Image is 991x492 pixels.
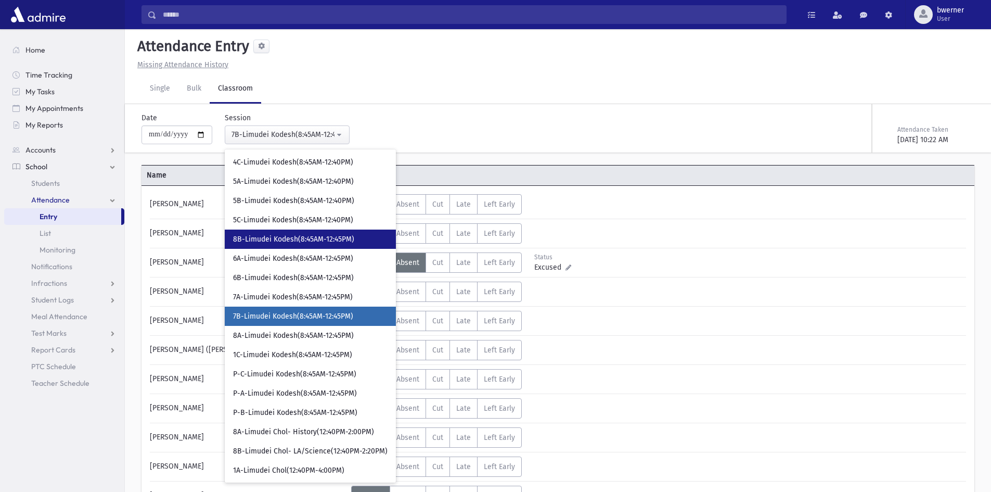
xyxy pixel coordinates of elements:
[31,179,60,188] span: Students
[351,340,522,360] div: AttTypes
[233,311,353,322] span: 7B-Limudei Kodesh(8:45AM-12:45PM)
[31,312,87,321] span: Meal Attendance
[4,258,124,275] a: Notifications
[534,262,565,273] span: Excused
[4,242,124,258] a: Monitoring
[31,379,89,388] span: Teacher Schedule
[484,200,515,209] span: Left Early
[233,215,353,225] span: 5C-Limudei Kodesh(8:45AM-12:40PM)
[233,157,353,168] span: 4C-Limudei Kodesh(8:45AM-12:40PM)
[351,194,522,215] div: AttTypes
[145,427,351,448] div: [PERSON_NAME]
[4,308,124,325] a: Meal Attendance
[484,375,515,384] span: Left Early
[40,229,51,238] span: List
[233,446,388,457] span: 8B-Limudei Chol- LA/Science(12:40PM-2:20PM)
[484,229,515,238] span: Left Early
[432,200,443,209] span: Cut
[4,292,124,308] a: Student Logs
[40,212,57,221] span: Entry
[25,104,83,113] span: My Appointments
[456,258,471,267] span: Late
[396,317,419,325] span: Absent
[4,117,124,133] a: My Reports
[484,404,515,413] span: Left Early
[456,404,471,413] span: Late
[350,170,558,181] span: Attendance
[351,369,522,389] div: AttTypes
[233,427,374,437] span: 8A-Limudei Chol- History(12:40PM-2:00PM)
[4,83,124,100] a: My Tasks
[351,398,522,419] div: AttTypes
[225,125,350,144] button: 7B-Limudei Kodesh(8:45AM-12:45PM)
[233,254,353,264] span: 6A-Limudei Kodesh(8:45AM-12:45PM)
[31,295,74,305] span: Student Logs
[351,282,522,302] div: AttTypes
[233,465,344,476] span: 1A-Limudei Chol(12:40PM-4:00PM)
[484,462,515,471] span: Left Early
[25,87,55,96] span: My Tasks
[396,462,419,471] span: Absent
[233,176,354,187] span: 5A-Limudei Kodesh(8:45AM-12:40PM)
[432,346,443,355] span: Cut
[351,223,522,244] div: AttTypes
[4,342,124,358] a: Report Cards
[4,192,124,208] a: Attendance
[25,162,47,171] span: School
[396,404,419,413] span: Absent
[897,134,972,145] div: [DATE] 10:22 AM
[233,196,354,206] span: 5B-Limudei Kodesh(8:45AM-12:40PM)
[456,346,471,355] span: Late
[25,70,72,80] span: Time Tracking
[351,311,522,331] div: AttTypes
[4,208,121,225] a: Entry
[141,74,178,104] a: Single
[456,462,471,471] span: Late
[141,170,350,181] span: Name
[456,287,471,296] span: Late
[534,253,581,262] div: Status
[141,112,157,123] label: Date
[4,375,124,392] a: Teacher Schedule
[233,369,356,380] span: P-C-Limudei Kodesh(8:45AM-12:45PM)
[4,67,124,83] a: Time Tracking
[484,433,515,442] span: Left Early
[484,317,515,325] span: Left Early
[4,142,124,158] a: Accounts
[231,129,334,140] div: 7B-Limudei Kodesh(8:45AM-12:45PM)
[25,120,63,130] span: My Reports
[233,292,353,302] span: 7A-Limudei Kodesh(8:45AM-12:45PM)
[456,229,471,238] span: Late
[145,457,351,477] div: [PERSON_NAME]
[145,223,351,244] div: [PERSON_NAME]
[396,258,419,267] span: Absent
[484,346,515,355] span: Left Early
[432,258,443,267] span: Cut
[145,398,351,419] div: [PERSON_NAME]
[456,200,471,209] span: Late
[31,279,67,288] span: Infractions
[178,74,210,104] a: Bulk
[233,408,357,418] span: P-B-Limudei Kodesh(8:45AM-12:45PM)
[25,145,56,155] span: Accounts
[4,100,124,117] a: My Appointments
[4,175,124,192] a: Students
[937,15,964,23] span: User
[40,245,75,255] span: Monitoring
[145,340,351,360] div: [PERSON_NAME] ([PERSON_NAME])
[233,350,352,360] span: 1C-Limudei Kodesh(8:45AM-12:45PM)
[210,74,261,104] a: Classroom
[233,388,357,399] span: P-A-Limudei Kodesh(8:45AM-12:45PM)
[937,6,964,15] span: bwerner
[145,253,351,273] div: [PERSON_NAME]
[484,258,515,267] span: Left Early
[233,273,354,283] span: 6B-Limudei Kodesh(8:45AM-12:45PM)
[31,262,72,271] span: Notifications
[145,369,351,389] div: [PERSON_NAME]
[432,375,443,384] span: Cut
[432,229,443,238] span: Cut
[8,4,68,25] img: AdmirePro
[351,457,522,477] div: AttTypes
[4,158,124,175] a: School
[133,37,249,55] h5: Attendance Entry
